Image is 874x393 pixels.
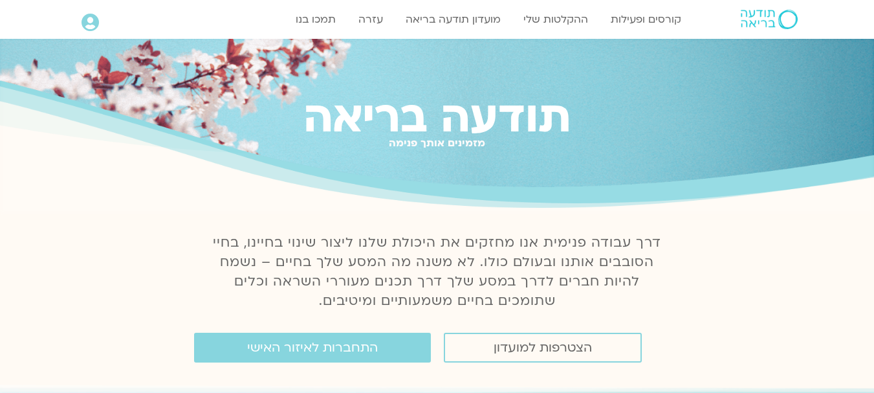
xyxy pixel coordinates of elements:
[289,7,342,32] a: תמכו בנו
[352,7,389,32] a: עזרה
[444,333,642,363] a: הצטרפות למועדון
[194,333,431,363] a: התחברות לאיזור האישי
[604,7,688,32] a: קורסים ופעילות
[247,341,378,355] span: התחברות לאיזור האישי
[741,10,798,29] img: תודעה בריאה
[517,7,595,32] a: ההקלטות שלי
[494,341,592,355] span: הצטרפות למועדון
[399,7,507,32] a: מועדון תודעה בריאה
[206,233,669,311] p: דרך עבודה פנימית אנו מחזקים את היכולת שלנו ליצור שינוי בחיינו, בחיי הסובבים אותנו ובעולם כולו. לא...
